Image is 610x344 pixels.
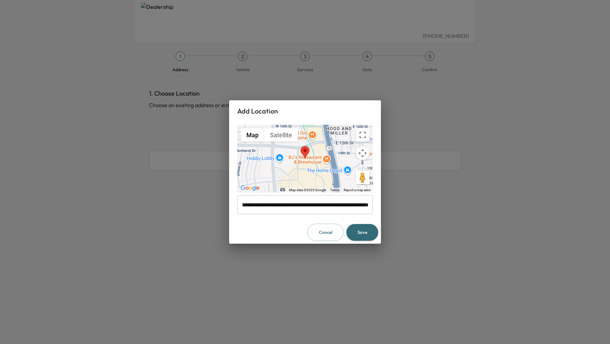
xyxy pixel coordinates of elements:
a: Terms [330,188,340,192]
button: Map camera controls [356,146,369,160]
button: Cancel [307,224,344,241]
h2: Add Location [229,100,381,122]
img: Google [239,184,261,193]
a: Open this area in Google Maps (opens a new window) [239,184,261,193]
button: Toggle fullscreen view [356,128,369,142]
span: Map data ©2025 Google [289,188,326,192]
button: Show satellite imagery [264,128,298,142]
a: Report a map error [344,188,371,192]
button: Show street map [241,128,264,142]
button: Drag Pegman onto the map to open Street View [356,171,369,184]
button: Keyboard shortcuts [280,188,285,191]
button: Save [346,224,378,241]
